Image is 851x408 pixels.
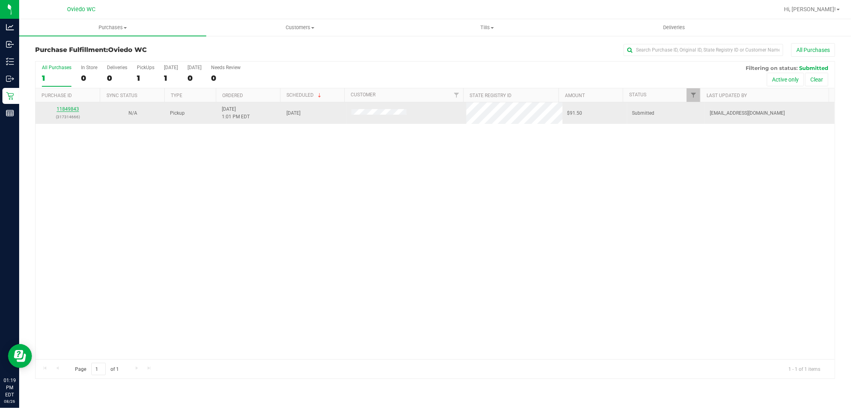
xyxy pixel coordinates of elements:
[107,93,137,98] a: Sync Status
[40,113,95,121] p: (317314666)
[632,109,654,117] span: Submitted
[207,24,393,31] span: Customers
[68,363,126,375] span: Page of 1
[567,109,582,117] span: $91.50
[222,105,250,121] span: [DATE] 1:01 PM EDT
[108,46,147,54] span: Oviedo WC
[6,75,14,83] inline-svg: Outbound
[188,74,201,83] div: 0
[799,65,828,71] span: Submitted
[782,363,827,375] span: 1 - 1 of 1 items
[19,24,206,31] span: Purchases
[624,44,783,56] input: Search Purchase ID, Original ID, State Registry ID or Customer Name...
[767,73,804,86] button: Active only
[8,344,32,368] iframe: Resource center
[710,109,785,117] span: [EMAIL_ADDRESS][DOMAIN_NAME]
[565,93,585,98] a: Amount
[170,109,185,117] span: Pickup
[67,6,96,13] span: Oviedo WC
[211,65,241,70] div: Needs Review
[687,88,700,102] a: Filter
[107,65,127,70] div: Deliveries
[188,65,201,70] div: [DATE]
[81,65,97,70] div: In Store
[580,19,768,36] a: Deliveries
[6,23,14,31] inline-svg: Analytics
[746,65,798,71] span: Filtering on status:
[6,58,14,66] inline-svg: Inventory
[81,74,97,83] div: 0
[394,24,580,31] span: Tills
[35,46,302,54] h3: Purchase Fulfillment:
[351,92,375,98] a: Customer
[107,74,127,83] div: 0
[791,43,835,57] button: All Purchases
[128,109,137,117] button: N/A
[286,109,300,117] span: [DATE]
[450,88,463,102] a: Filter
[206,19,393,36] a: Customers
[707,93,747,98] a: Last Updated By
[42,74,71,83] div: 1
[4,377,16,398] p: 01:19 PM EDT
[42,65,71,70] div: All Purchases
[286,92,323,98] a: Scheduled
[57,106,79,112] a: 11849843
[784,6,836,12] span: Hi, [PERSON_NAME]!
[211,74,241,83] div: 0
[128,110,137,116] span: Not Applicable
[137,65,154,70] div: PickUps
[393,19,580,36] a: Tills
[6,92,14,100] inline-svg: Retail
[91,363,106,375] input: 1
[805,73,828,86] button: Clear
[6,40,14,48] inline-svg: Inbound
[164,74,178,83] div: 1
[6,109,14,117] inline-svg: Reports
[41,93,72,98] a: Purchase ID
[652,24,696,31] span: Deliveries
[4,398,16,404] p: 08/26
[222,93,243,98] a: Ordered
[629,92,646,98] a: Status
[137,74,154,83] div: 1
[470,93,512,98] a: State Registry ID
[19,19,206,36] a: Purchases
[164,65,178,70] div: [DATE]
[171,93,182,98] a: Type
